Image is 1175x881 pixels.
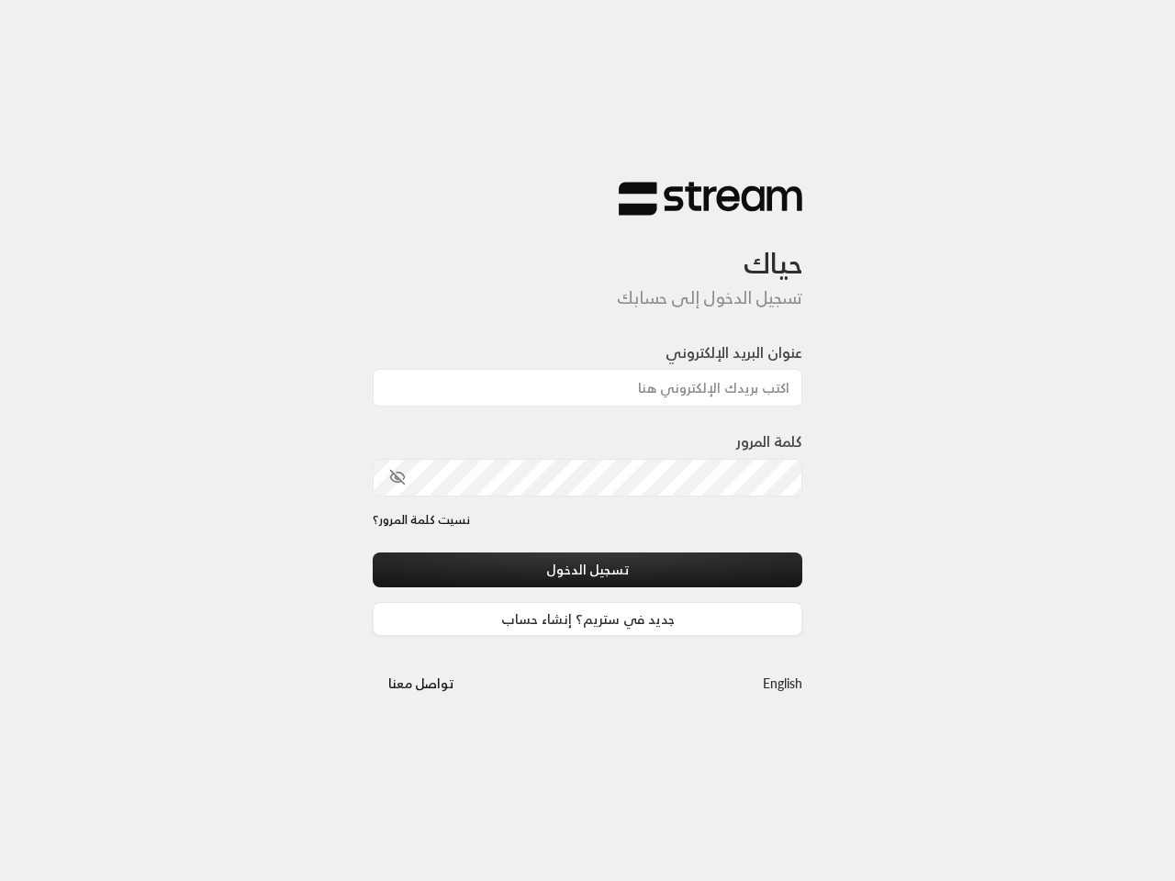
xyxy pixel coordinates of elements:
[763,666,802,700] a: English
[373,602,802,636] a: جديد في ستريم؟ إنشاء حساب
[373,672,469,695] a: تواصل معنا
[373,552,802,586] button: تسجيل الدخول
[736,430,802,452] label: كلمة المرور
[373,511,470,530] a: نسيت كلمة المرور؟
[373,288,802,308] h5: تسجيل الدخول إلى حسابك
[373,217,802,280] h3: حياك
[373,666,469,700] button: تواصل معنا
[373,369,802,407] input: اكتب بريدك الإلكتروني هنا
[382,462,413,493] button: toggle password visibility
[666,341,802,363] label: عنوان البريد الإلكتروني
[619,181,802,217] img: Stream Logo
